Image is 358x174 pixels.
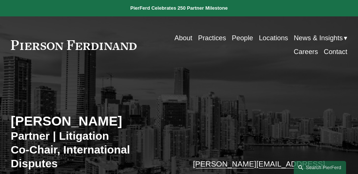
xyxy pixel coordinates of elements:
a: People [232,31,253,45]
a: Careers [294,45,318,59]
a: Search this site [294,161,346,174]
h2: [PERSON_NAME] [11,113,179,129]
h3: Partner | Litigation Co-Chair, International Disputes [11,129,179,171]
a: Practices [198,31,226,45]
a: Contact [324,45,347,59]
a: Locations [259,31,288,45]
a: folder dropdown [294,31,347,45]
a: About [174,31,192,45]
span: News & Insights [294,32,343,44]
